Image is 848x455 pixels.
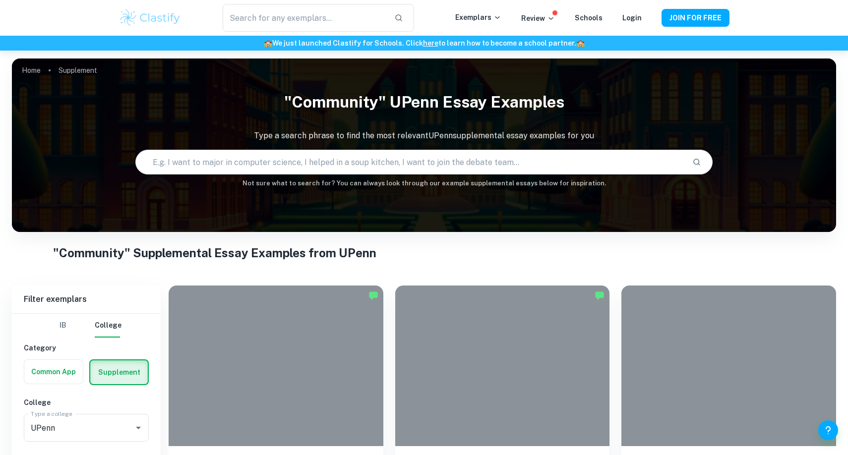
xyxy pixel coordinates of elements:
[24,342,149,353] h6: Category
[90,360,148,384] button: Supplement
[53,244,795,262] h1: "Community" Supplemental Essay Examples from UPenn
[24,360,83,384] button: Common App
[521,13,555,24] p: Review
[368,290,378,300] img: Marked
[31,409,72,418] label: Type a college
[12,130,836,142] p: Type a search phrase to find the most relevant UPenn supplemental essay examples for you
[595,290,605,300] img: Marked
[688,154,705,171] button: Search
[22,63,41,77] a: Home
[59,65,97,76] p: Supplement
[51,314,75,338] button: IB
[12,86,836,118] h1: "Community" UPenn Essay Examples
[622,14,642,22] a: Login
[818,420,838,440] button: Help and Feedback
[24,397,149,408] h6: College
[12,178,836,188] h6: Not sure what to search for? You can always look through our example supplemental essays below fo...
[455,12,501,23] p: Exemplars
[662,9,729,27] button: JOIN FOR FREE
[51,314,121,338] div: Filter type choice
[119,8,182,28] img: Clastify logo
[2,38,846,49] h6: We just launched Clastify for Schools. Click to learn how to become a school partner.
[136,148,684,176] input: E.g. I want to major in computer science, I helped in a soup kitchen, I want to join the debate t...
[264,39,272,47] span: 🏫
[12,285,161,313] h6: Filter exemplars
[575,14,603,22] a: Schools
[576,39,585,47] span: 🏫
[131,421,145,435] button: Open
[423,39,438,47] a: here
[95,314,121,338] button: College
[223,4,386,32] input: Search for any exemplars...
